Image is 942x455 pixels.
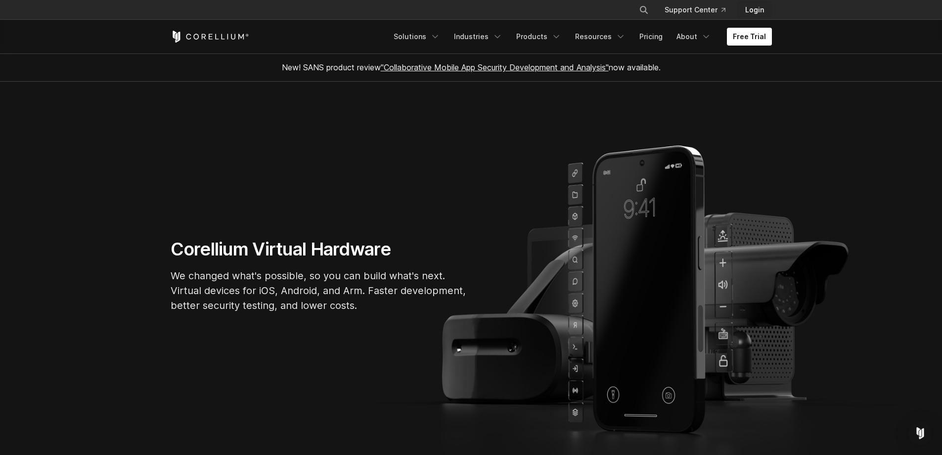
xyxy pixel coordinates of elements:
h1: Corellium Virtual Hardware [171,238,467,260]
p: We changed what's possible, so you can build what's next. Virtual devices for iOS, Android, and A... [171,268,467,313]
div: Navigation Menu [627,1,772,19]
a: Support Center [657,1,733,19]
a: Resources [569,28,631,46]
a: Solutions [388,28,446,46]
a: Pricing [633,28,669,46]
a: Corellium Home [171,31,249,43]
div: Open Intercom Messenger [908,421,932,445]
span: New! SANS product review now available. [282,62,661,72]
div: Navigation Menu [388,28,772,46]
a: Products [510,28,567,46]
a: Free Trial [727,28,772,46]
button: Search [635,1,653,19]
a: Login [737,1,772,19]
a: Industries [448,28,508,46]
a: "Collaborative Mobile App Security Development and Analysis" [381,62,609,72]
a: About [671,28,717,46]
